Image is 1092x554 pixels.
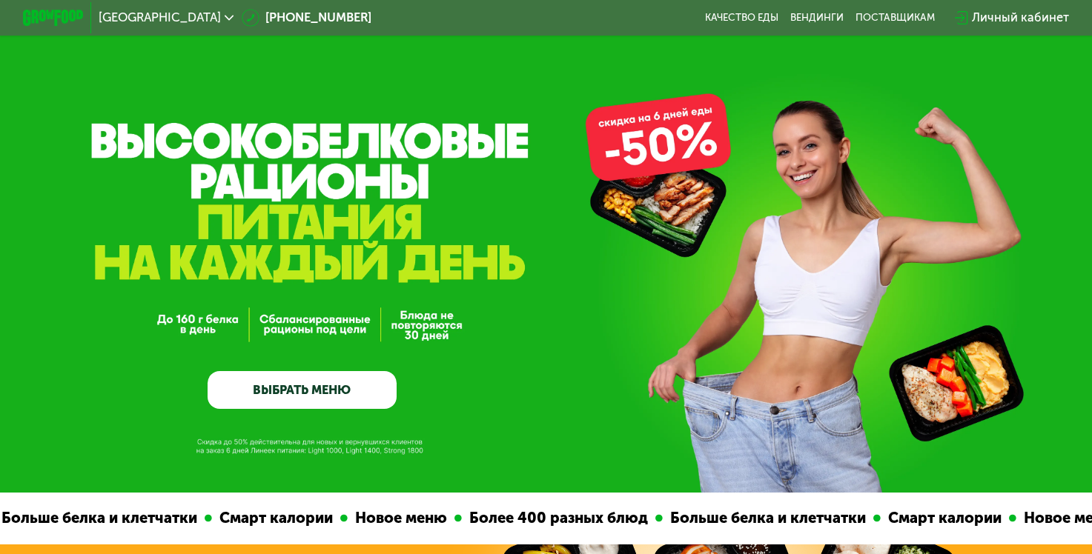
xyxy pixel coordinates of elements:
[943,507,1050,530] div: Новое меню
[790,12,844,24] a: Вендинги
[208,371,397,409] a: ВЫБРАТЬ МЕНЮ
[807,507,936,530] div: Смарт калории
[99,12,221,24] span: [GEOGRAPHIC_DATA]
[139,507,267,530] div: Смарт калории
[856,12,935,24] div: поставщикам
[388,507,582,530] div: Более 400 разных блюд
[274,507,381,530] div: Новое меню
[972,9,1069,27] div: Личный кабинет
[242,9,372,27] a: [PHONE_NUMBER]
[589,507,800,530] div: Больше белка и клетчатки
[705,12,778,24] a: Качество еды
